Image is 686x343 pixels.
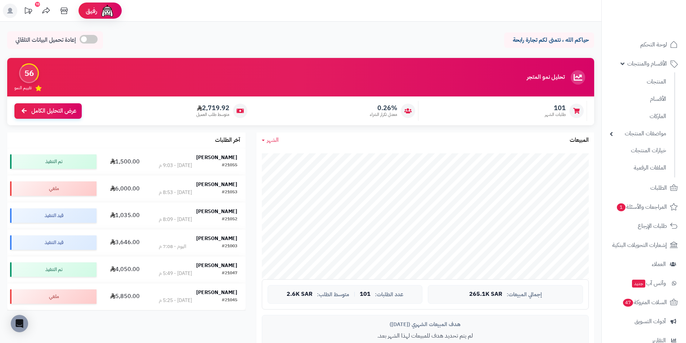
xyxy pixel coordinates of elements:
span: متوسط الطلب: [317,292,349,298]
div: تم التنفيذ [10,262,97,277]
a: المنتجات [606,74,670,90]
span: إجمالي المبيعات: [507,292,542,298]
div: ملغي [10,181,97,196]
span: 1 [617,203,626,211]
a: الطلبات [606,179,682,197]
span: عدد الطلبات: [375,292,403,298]
div: Open Intercom Messenger [11,315,28,332]
td: 4,050.00 [99,256,151,283]
strong: [PERSON_NAME] [196,181,237,188]
span: 2,719.92 [196,104,229,112]
h3: تحليل نمو المتجر [527,74,565,81]
span: وآتس آب [631,278,666,288]
span: لوحة التحكم [640,40,667,50]
div: #21047 [222,270,237,277]
strong: [PERSON_NAME] [196,208,237,215]
a: المراجعات والأسئلة1 [606,198,682,216]
td: 1,035.00 [99,202,151,229]
div: [DATE] - 5:25 م [159,297,192,304]
span: 265.1K SAR [469,291,502,298]
div: [DATE] - 9:03 م [159,162,192,169]
a: السلات المتروكة47 [606,294,682,311]
span: 101 [545,104,566,112]
span: عرض التحليل الكامل [31,107,76,115]
span: إعادة تحميل البيانات التلقائي [15,36,76,44]
a: الملفات الرقمية [606,160,670,176]
td: 3,646.00 [99,229,151,256]
div: #21045 [222,297,237,304]
span: طلبات الشهر [545,112,566,118]
a: الأقسام [606,91,670,107]
a: طلبات الإرجاع [606,217,682,235]
strong: [PERSON_NAME] [196,235,237,242]
a: العملاء [606,256,682,273]
h3: آخر الطلبات [215,137,240,144]
div: قيد التنفيذ [10,235,97,250]
a: عرض التحليل الكامل [14,103,82,119]
div: ملغي [10,289,97,304]
strong: [PERSON_NAME] [196,289,237,296]
strong: [PERSON_NAME] [196,262,237,269]
span: رفيق [86,6,97,15]
span: المراجعات والأسئلة [616,202,667,212]
h3: المبيعات [570,137,589,144]
td: 5,850.00 [99,283,151,310]
span: تقييم النمو [14,85,32,91]
a: وآتس آبجديد [606,275,682,292]
span: الأقسام والمنتجات [627,59,667,69]
span: إشعارات التحويلات البنكية [612,240,667,250]
span: 101 [360,291,371,298]
div: [DATE] - 8:53 م [159,189,192,196]
div: [DATE] - 8:09 م [159,216,192,223]
span: أدوات التسويق [635,316,666,326]
p: لم يتم تحديد هدف للمبيعات لهذا الشهر بعد. [268,332,583,340]
a: إشعارات التحويلات البنكية [606,236,682,254]
a: مواصفات المنتجات [606,126,670,141]
div: #21053 [222,189,237,196]
strong: [PERSON_NAME] [196,154,237,161]
td: 1,500.00 [99,148,151,175]
div: هدف المبيعات الشهري ([DATE]) [268,321,583,328]
div: #21003 [222,243,237,250]
span: 47 [623,299,633,307]
span: متوسط طلب العميل [196,112,229,118]
span: السلات المتروكة [622,297,667,307]
div: #21052 [222,216,237,223]
a: أدوات التسويق [606,313,682,330]
a: الماركات [606,109,670,124]
a: لوحة التحكم [606,36,682,53]
td: 6,000.00 [99,175,151,202]
span: الطلبات [650,183,667,193]
span: معدل تكرار الشراء [370,112,397,118]
a: تحديثات المنصة [19,4,37,20]
span: 0.26% [370,104,397,112]
div: اليوم - 7:08 م [159,243,186,250]
div: 10 [35,2,40,7]
span: طلبات الإرجاع [638,221,667,231]
span: | [354,292,355,297]
a: الشهر [262,136,279,144]
img: ai-face.png [100,4,115,18]
div: [DATE] - 5:49 م [159,270,192,277]
span: العملاء [652,259,666,269]
span: الشهر [267,136,279,144]
div: تم التنفيذ [10,154,97,169]
div: قيد التنفيذ [10,208,97,223]
span: جديد [632,280,645,288]
p: حياكم الله ، نتمنى لكم تجارة رابحة [510,36,589,44]
a: خيارات المنتجات [606,143,670,158]
div: #21055 [222,162,237,169]
span: 2.6K SAR [287,291,313,298]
